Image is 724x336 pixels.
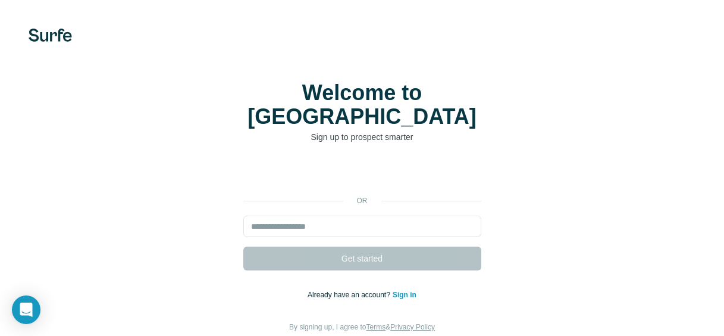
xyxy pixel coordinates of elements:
span: Already have an account? [308,291,393,299]
h1: Welcome to [GEOGRAPHIC_DATA] [243,81,481,129]
a: Sign in [393,291,416,299]
p: Sign up to prospect smarter [243,131,481,143]
img: Surfe's logo [29,29,72,42]
iframe: Sign in with Google Button [237,161,487,187]
a: Terms [366,323,386,331]
a: Privacy Policy [390,323,435,331]
div: Open Intercom Messenger [12,295,40,324]
span: By signing up, I agree to & [289,323,435,331]
p: or [343,195,381,206]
